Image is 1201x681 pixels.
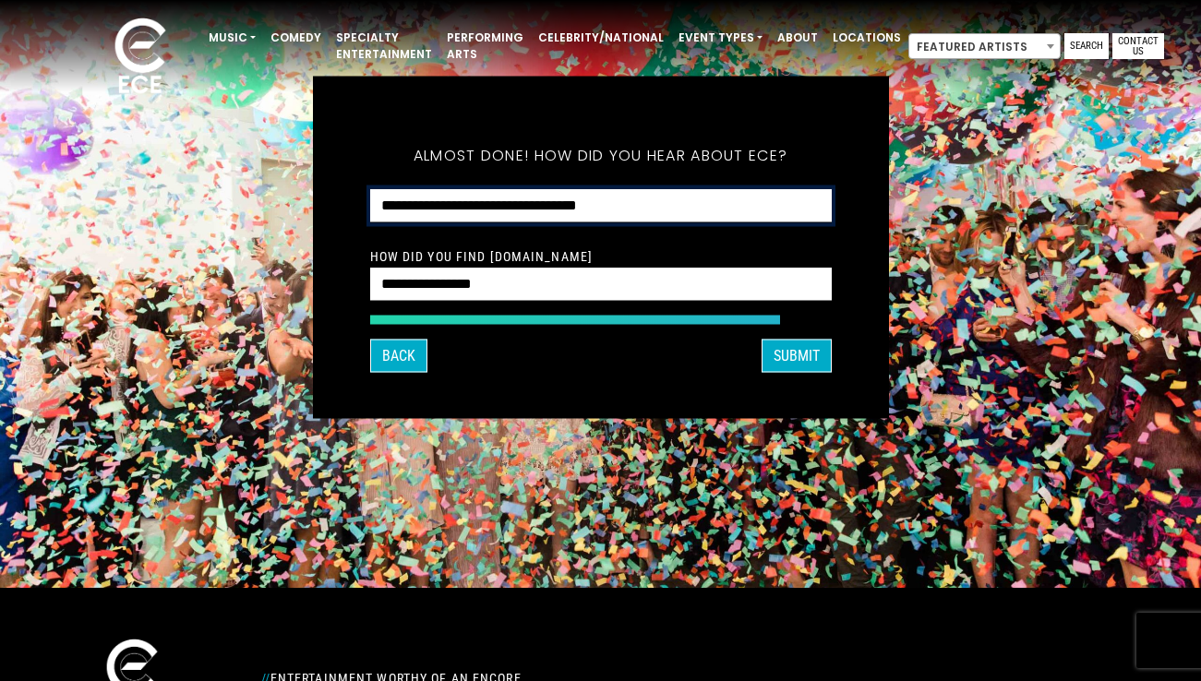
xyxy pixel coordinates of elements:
a: Locations [825,22,908,54]
a: Search [1064,33,1109,59]
span: Featured Artists [908,33,1061,59]
select: How did you hear about ECE [370,189,832,223]
button: SUBMIT [762,340,832,373]
img: ece_new_logo_whitev2-1.png [94,13,186,102]
a: Event Types [671,22,770,54]
span: Featured Artists [909,34,1060,60]
label: How Did You Find [DOMAIN_NAME] [370,248,594,265]
a: Celebrity/National [531,22,671,54]
a: Comedy [263,22,329,54]
h5: Almost done! How did you hear about ECE? [370,123,832,189]
a: Contact Us [1112,33,1164,59]
a: Specialty Entertainment [329,22,439,70]
a: About [770,22,825,54]
button: Back [370,340,427,373]
a: Performing Arts [439,22,531,70]
a: Music [201,22,263,54]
